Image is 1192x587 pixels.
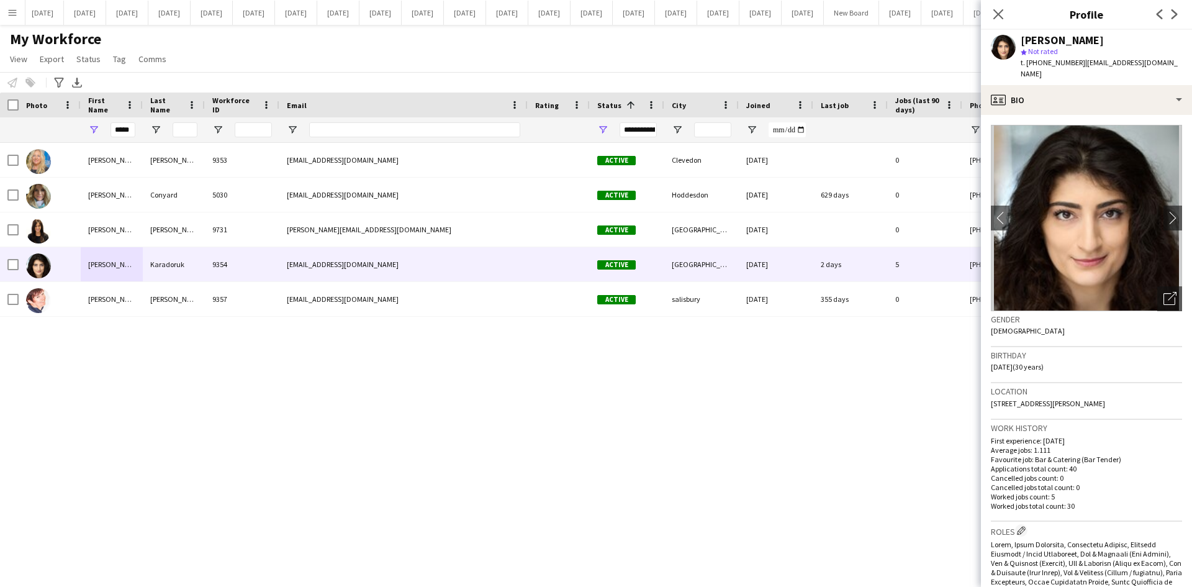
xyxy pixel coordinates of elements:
[26,219,51,243] img: Helen Elizabeth Taylor
[111,122,135,137] input: First Name Filter Input
[71,51,106,67] a: Status
[739,143,813,177] div: [DATE]
[991,501,1182,511] p: Worked jobs total count: 30
[402,1,444,25] button: [DATE]
[10,53,27,65] span: View
[81,282,143,316] div: [PERSON_NAME]
[309,122,520,137] input: Email Filter Input
[991,314,1182,325] h3: Gender
[739,1,782,25] button: [DATE]
[921,1,964,25] button: [DATE]
[143,282,205,316] div: [PERSON_NAME]
[143,247,205,281] div: Karadoruk
[70,75,84,90] app-action-btn: Export XLSX
[739,282,813,316] div: [DATE]
[64,1,106,25] button: [DATE]
[143,178,205,212] div: Conyard
[287,101,307,110] span: Email
[597,225,636,235] span: Active
[879,1,921,25] button: [DATE]
[746,101,770,110] span: Joined
[962,143,1121,177] div: [PHONE_NUMBER]
[81,143,143,177] div: [PERSON_NAME]
[694,122,731,137] input: City Filter Input
[1021,58,1085,67] span: t. [PHONE_NUMBER]
[964,1,1006,25] button: [DATE]
[597,124,608,135] button: Open Filter Menu
[991,386,1182,397] h3: Location
[279,282,528,316] div: [EMAIL_ADDRESS][DOMAIN_NAME]
[991,422,1182,434] h3: Work history
[664,247,739,281] div: [GEOGRAPHIC_DATA]
[212,96,257,114] span: Workforce ID
[275,1,317,25] button: [DATE]
[212,124,223,135] button: Open Filter Menu
[991,125,1182,311] img: Crew avatar or photo
[991,492,1182,501] p: Worked jobs count: 5
[962,282,1121,316] div: [PHONE_NUMBER]
[991,326,1065,335] span: [DEMOGRAPHIC_DATA]
[782,1,824,25] button: [DATE]
[597,260,636,270] span: Active
[769,122,806,137] input: Joined Filter Input
[664,212,739,247] div: [GEOGRAPHIC_DATA]
[824,1,879,25] button: New Board
[528,1,571,25] button: [DATE]
[895,96,940,114] span: Jobs (last 90 days)
[106,1,148,25] button: [DATE]
[571,1,613,25] button: [DATE]
[991,399,1105,408] span: [STREET_ADDRESS][PERSON_NAME]
[486,1,528,25] button: [DATE]
[52,75,66,90] app-action-btn: Advanced filters
[150,124,161,135] button: Open Filter Menu
[991,464,1182,473] p: Applications total count: 40
[138,53,166,65] span: Comms
[664,143,739,177] div: Clevedon
[739,247,813,281] div: [DATE]
[81,247,143,281] div: [PERSON_NAME]
[279,143,528,177] div: [EMAIL_ADDRESS][DOMAIN_NAME]
[813,247,888,281] div: 2 days
[88,96,120,114] span: First Name
[597,101,621,110] span: Status
[962,178,1121,212] div: [PHONE_NUMBER]
[317,1,359,25] button: [DATE]
[697,1,739,25] button: [DATE]
[279,178,528,212] div: [EMAIL_ADDRESS][DOMAIN_NAME]
[76,53,101,65] span: Status
[981,85,1192,115] div: Bio
[888,212,962,247] div: 0
[444,1,486,25] button: [DATE]
[81,212,143,247] div: [PERSON_NAME] [PERSON_NAME]
[746,124,757,135] button: Open Filter Menu
[991,362,1044,371] span: [DATE] (30 years)
[26,149,51,174] img: Helen Baker-Gill
[962,247,1121,281] div: [PHONE_NUMBER]
[1021,58,1178,78] span: | [EMAIL_ADDRESS][DOMAIN_NAME]
[143,143,205,177] div: [PERSON_NAME]
[205,247,279,281] div: 9354
[26,288,51,313] img: Helen Tibbetts
[150,96,183,114] span: Last Name
[813,178,888,212] div: 629 days
[821,101,849,110] span: Last job
[888,178,962,212] div: 0
[991,455,1182,464] p: Favourite job: Bar & Catering (Bar Tender)
[233,1,275,25] button: [DATE]
[981,6,1192,22] h3: Profile
[991,445,1182,455] p: Average jobs: 1.111
[597,295,636,304] span: Active
[970,101,991,110] span: Phone
[10,30,101,48] span: My Workforce
[143,212,205,247] div: [PERSON_NAME]
[26,253,51,278] img: Helen Karadoruk
[1157,286,1182,311] div: Open photos pop-in
[739,212,813,247] div: [DATE]
[813,282,888,316] div: 355 days
[1021,35,1104,46] div: [PERSON_NAME]
[359,1,402,25] button: [DATE]
[133,51,171,67] a: Comms
[991,436,1182,445] p: First experience: [DATE]
[287,124,298,135] button: Open Filter Menu
[664,178,739,212] div: Hoddesdon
